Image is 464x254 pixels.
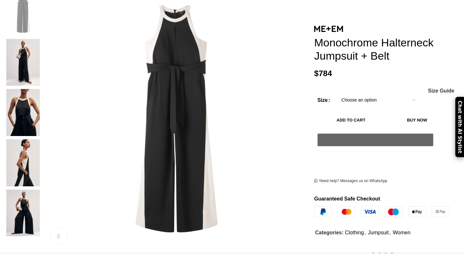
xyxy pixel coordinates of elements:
h1: Monochrome Halterneck Jumpsuit + Belt [314,36,459,62]
bdi: 784 [314,69,332,78]
span: , [389,228,391,237]
img: Me and Em Black dress [3,139,43,186]
span: , [364,228,366,237]
img: Me and Em collection [3,89,43,136]
span: Categories: [315,230,343,235]
a: Clothing [345,230,364,235]
img: guaranteed-safe-checkout-bordered.j [314,206,450,217]
iframe: Secure express checkout frame [316,150,435,165]
a: Jumpsuit [368,230,389,235]
button: Add to cart [317,113,384,127]
img: Monochrome Halterneck Jumpsuit + Belt - Image 5 [3,190,43,237]
label: Size [317,96,330,104]
strong: Guaranteed Safe Checkout [314,196,380,201]
button: Pay with GPay [317,133,433,146]
a: Size Guide [428,88,454,93]
button: Buy now [388,113,446,127]
a: Need help? Messages us on WhatsApp [314,179,387,184]
a: Women [393,230,411,235]
span: Size Guide [428,88,454,93]
img: Me and Em dresses [3,39,43,86]
span: $ [314,69,319,78]
img: Me and Em [314,26,343,32]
